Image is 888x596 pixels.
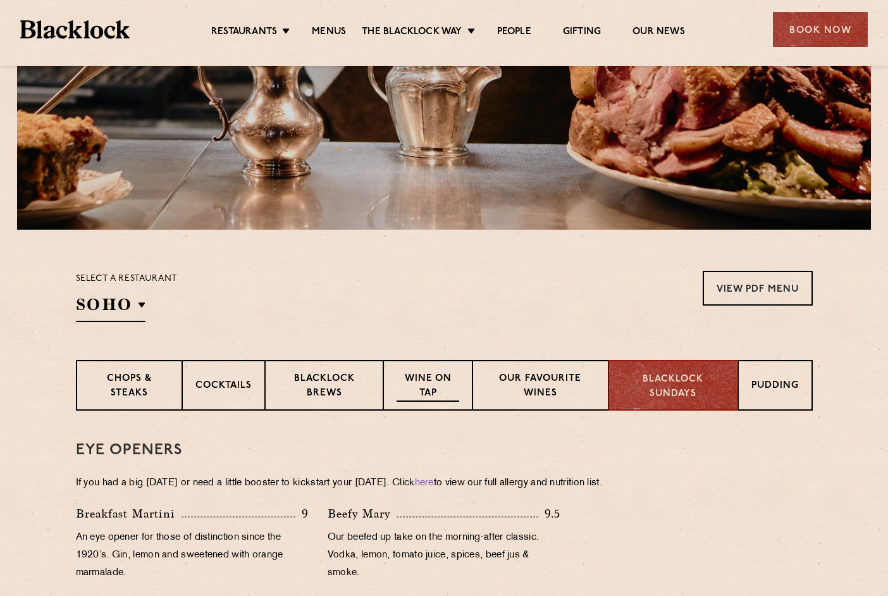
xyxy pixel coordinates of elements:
[76,271,178,287] p: Select a restaurant
[415,478,434,488] a: here
[76,475,813,492] p: If you had a big [DATE] or need a little booster to kickstart your [DATE]. Click to view our full...
[278,372,371,402] p: Blacklock Brews
[295,506,309,522] p: 9
[76,529,309,582] p: An eye opener for those of distinction since the 1920’s. Gin, lemon and sweetened with orange mar...
[362,26,462,40] a: The Blacklock Way
[497,26,531,40] a: People
[195,379,252,395] p: Cocktails
[773,12,868,47] div: Book Now
[76,294,145,322] h2: SOHO
[328,529,560,582] p: Our beefed up take on the morning-after classic. Vodka, lemon, tomato juice, spices, beef jus & s...
[20,20,130,39] img: BL_Textured_Logo-footer-cropped.svg
[486,372,595,402] p: Our favourite wines
[397,372,459,402] p: Wine on Tap
[538,506,561,522] p: 9.5
[211,26,277,40] a: Restaurants
[622,373,724,401] p: Blacklock Sundays
[312,26,346,40] a: Menus
[703,271,813,306] a: View PDF Menu
[76,505,182,523] p: Breakfast Martini
[328,505,397,523] p: Beefy Mary
[632,26,685,40] a: Our News
[563,26,601,40] a: Gifting
[76,442,813,459] h3: Eye openers
[751,379,799,395] p: Pudding
[90,372,169,402] p: Chops & Steaks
